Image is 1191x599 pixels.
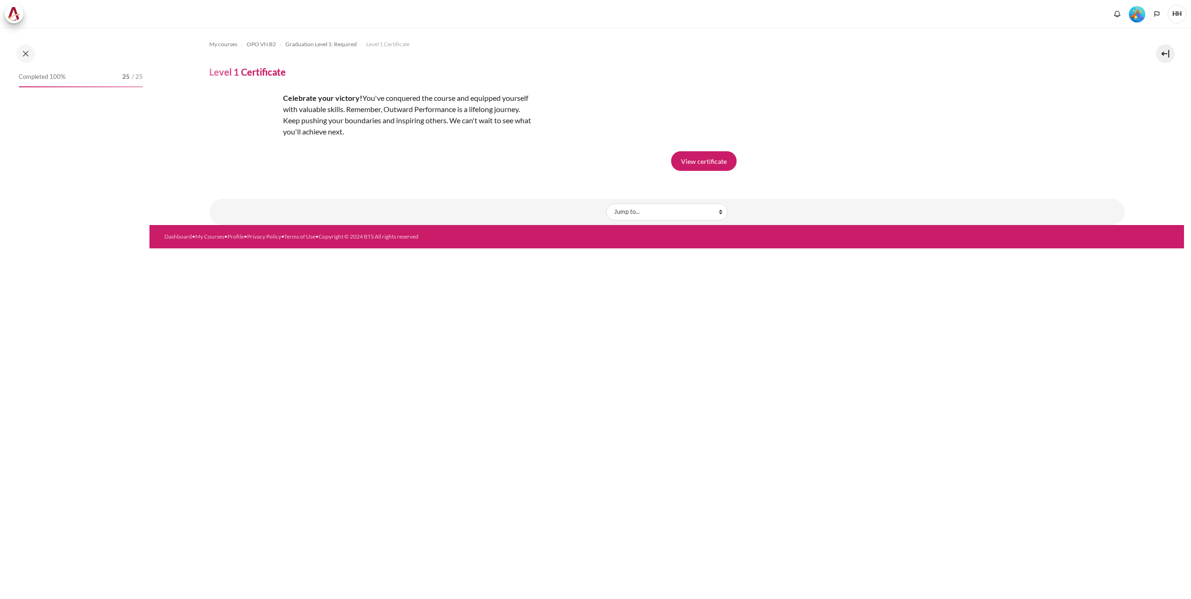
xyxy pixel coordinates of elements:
[209,37,1125,52] nav: Navigation bar
[366,40,410,49] span: Level 1 Certificate
[209,66,286,78] h4: Level 1 Certificate
[19,86,143,87] div: 100%
[283,93,362,102] strong: Celebrate your victory!
[247,39,276,50] a: OPO VN B2
[1150,7,1164,21] button: Languages
[1168,5,1186,23] span: HH
[1129,6,1145,22] img: Level #5
[19,72,65,82] span: Completed 100%
[209,92,279,162] img: adet
[122,72,130,82] span: 25
[285,40,357,49] span: Graduation Level 1: Required
[7,7,21,21] img: Architeck
[366,39,410,50] a: Level 1 Certificate
[1110,7,1124,21] div: Show notification window with no new notifications
[1125,5,1149,22] a: Level #5
[247,233,281,240] a: Privacy Policy
[671,151,737,171] a: View certificate
[164,233,192,240] a: Dashboard
[319,233,418,240] a: Copyright © 2024 BTS All rights reserved
[132,72,143,82] span: / 25
[1129,5,1145,22] div: Level #5
[209,39,237,50] a: My courses
[5,5,28,23] a: Architeck Architeck
[195,233,224,240] a: My Courses
[247,40,276,49] span: OPO VN B2
[149,28,1184,225] section: Content
[285,39,357,50] a: Graduation Level 1: Required
[209,92,536,137] div: You've conquered the course and equipped yourself with valuable skills. Remember, Outward Perform...
[1168,5,1186,23] a: User menu
[227,233,244,240] a: Profile
[209,40,237,49] span: My courses
[284,233,315,240] a: Terms of Use
[164,233,732,241] div: • • • • •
